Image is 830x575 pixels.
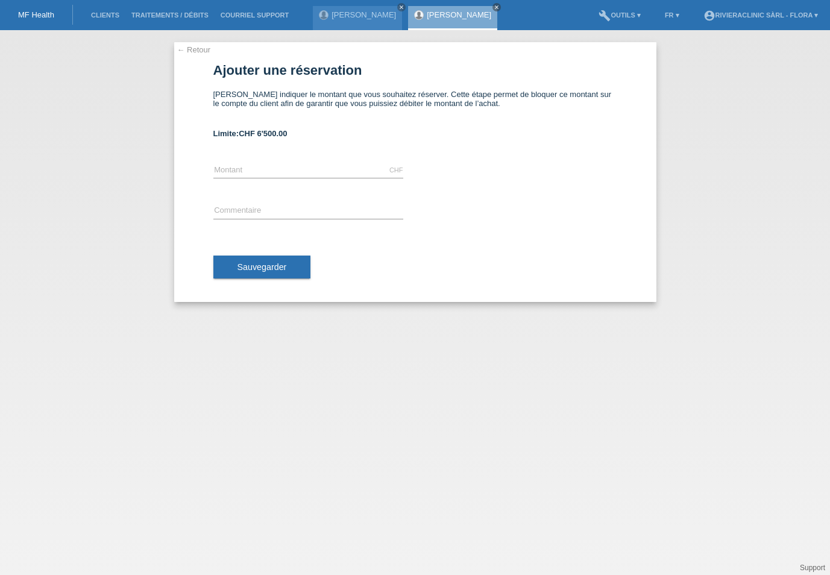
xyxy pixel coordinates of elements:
[697,11,824,19] a: account_circleRIVIERAclinic Sàrl - Flora ▾
[213,129,288,138] b: Limite:
[213,90,617,117] div: [PERSON_NAME] indiquer le montant que vous souhaitez réserver. Cette étape permet de bloquer ce m...
[215,11,295,19] a: Courriel Support
[494,4,500,10] i: close
[800,564,825,572] a: Support
[427,10,491,19] a: [PERSON_NAME]
[492,3,501,11] a: close
[237,262,287,272] span: Sauvegarder
[213,63,617,78] h1: Ajouter une réservation
[177,45,211,54] a: ← Retour
[398,4,404,10] i: close
[599,10,611,22] i: build
[18,10,54,19] a: MF Health
[213,256,311,278] button: Sauvegarder
[397,3,406,11] a: close
[332,10,396,19] a: [PERSON_NAME]
[85,11,125,19] a: Clients
[125,11,215,19] a: Traitements / débits
[703,10,715,22] i: account_circle
[659,11,685,19] a: FR ▾
[389,166,403,174] div: CHF
[593,11,646,19] a: buildOutils ▾
[239,129,287,138] span: CHF 6'500.00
